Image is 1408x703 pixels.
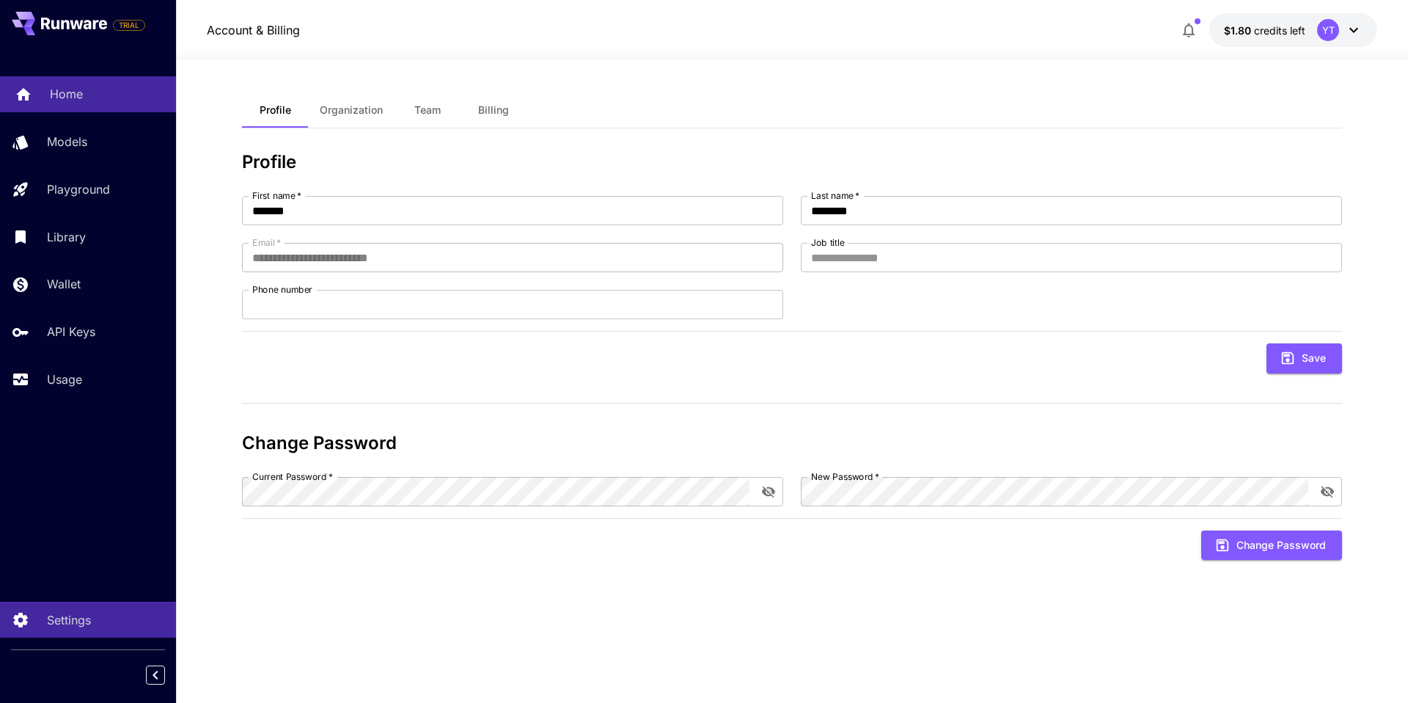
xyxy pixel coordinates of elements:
[47,323,95,340] p: API Keys
[1254,24,1305,37] span: credits left
[47,181,110,198] p: Playground
[414,103,441,117] span: Team
[50,85,83,103] p: Home
[1201,531,1342,561] button: Change Password
[242,152,1342,172] h3: Profile
[47,371,82,388] p: Usage
[113,16,145,34] span: Add your payment card to enable full platform functionality.
[146,666,165,685] button: Collapse sidebar
[1224,24,1254,37] span: $1.80
[47,133,87,150] p: Models
[755,478,782,505] button: toggle password visibility
[1314,478,1341,505] button: toggle password visibility
[252,470,333,483] label: Current Password
[1317,19,1339,41] div: YT
[1266,343,1342,374] button: Save
[114,20,144,31] span: TRIAL
[242,433,1342,454] h3: Change Password
[47,611,91,629] p: Settings
[811,236,845,249] label: Job title
[47,228,86,246] p: Library
[811,189,859,202] label: Last name
[207,21,300,39] a: Account & Billing
[1224,23,1305,38] div: $1.8015
[1209,13,1377,47] button: $1.8015YT
[157,662,176,688] div: Collapse sidebar
[260,103,291,117] span: Profile
[47,275,81,293] p: Wallet
[207,21,300,39] nav: breadcrumb
[811,470,879,483] label: New Password
[320,103,383,117] span: Organization
[478,103,509,117] span: Billing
